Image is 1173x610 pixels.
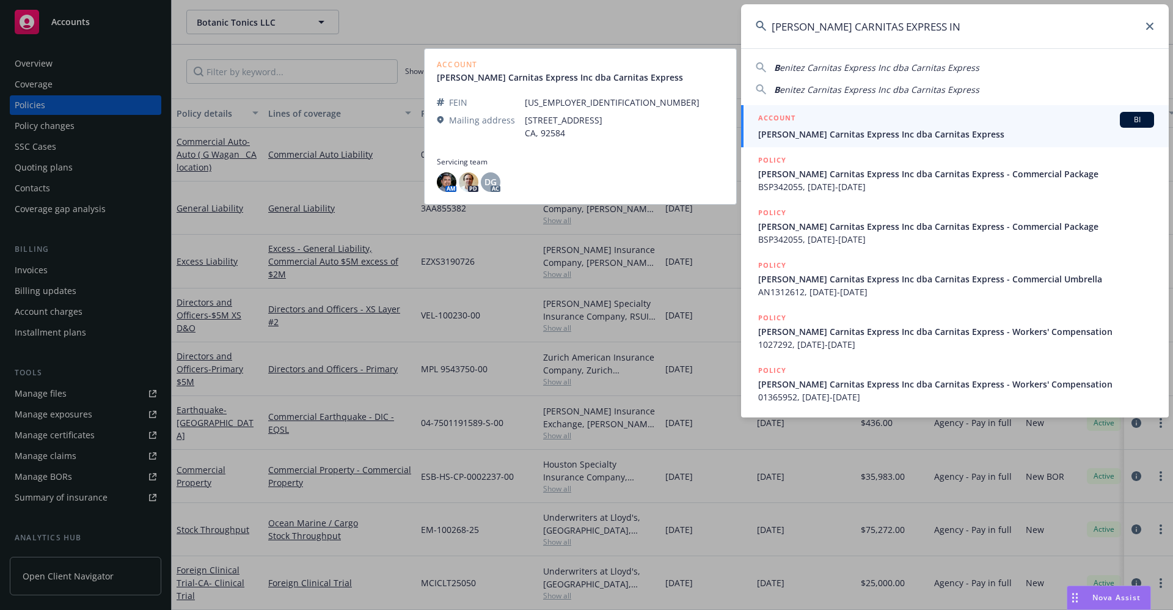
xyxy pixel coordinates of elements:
[758,273,1154,285] span: [PERSON_NAME] Carnitas Express Inc dba Carnitas Express - Commercial Umbrella
[741,4,1169,48] input: Search...
[758,167,1154,180] span: [PERSON_NAME] Carnitas Express Inc dba Carnitas Express - Commercial Package
[1092,592,1141,603] span: Nova Assist
[741,105,1169,147] a: ACCOUNTBI[PERSON_NAME] Carnitas Express Inc dba Carnitas Express
[758,180,1154,193] span: BSP342055, [DATE]-[DATE]
[741,305,1169,358] a: POLICY[PERSON_NAME] Carnitas Express Inc dba Carnitas Express - Workers' Compensation1027292, [DA...
[758,338,1154,351] span: 1027292, [DATE]-[DATE]
[758,259,786,271] h5: POLICY
[758,207,786,219] h5: POLICY
[758,112,795,127] h5: ACCOUNT
[1125,114,1149,125] span: BI
[1067,586,1151,610] button: Nova Assist
[758,391,1154,403] span: 01365952, [DATE]-[DATE]
[741,200,1169,252] a: POLICY[PERSON_NAME] Carnitas Express Inc dba Carnitas Express - Commercial PackageBSP342055, [DAT...
[758,325,1154,338] span: [PERSON_NAME] Carnitas Express Inc dba Carnitas Express - Workers' Compensation
[741,358,1169,410] a: POLICY[PERSON_NAME] Carnitas Express Inc dba Carnitas Express - Workers' Compensation01365952, [D...
[780,84,979,95] span: enitez Carnitas Express Inc dba Carnitas Express
[758,233,1154,246] span: BSP342055, [DATE]-[DATE]
[758,378,1154,391] span: [PERSON_NAME] Carnitas Express Inc dba Carnitas Express - Workers' Compensation
[758,364,786,377] h5: POLICY
[774,62,780,73] span: B
[758,128,1154,141] span: [PERSON_NAME] Carnitas Express Inc dba Carnitas Express
[774,84,780,95] span: B
[741,252,1169,305] a: POLICY[PERSON_NAME] Carnitas Express Inc dba Carnitas Express - Commercial UmbrellaAN1312612, [DA...
[758,154,786,166] h5: POLICY
[758,285,1154,298] span: AN1312612, [DATE]-[DATE]
[780,62,979,73] span: enitez Carnitas Express Inc dba Carnitas Express
[741,147,1169,200] a: POLICY[PERSON_NAME] Carnitas Express Inc dba Carnitas Express - Commercial PackageBSP342055, [DAT...
[1067,586,1083,609] div: Drag to move
[758,220,1154,233] span: [PERSON_NAME] Carnitas Express Inc dba Carnitas Express - Commercial Package
[758,312,786,324] h5: POLICY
